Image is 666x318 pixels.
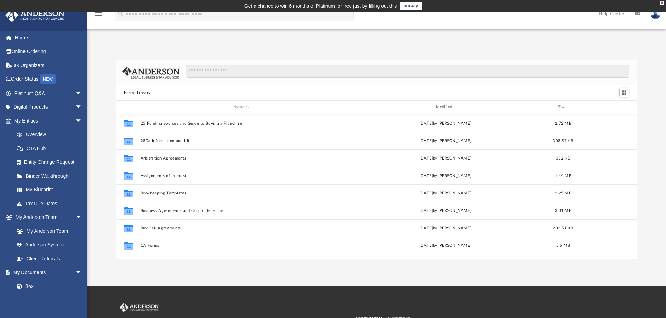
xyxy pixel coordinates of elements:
[345,155,546,161] div: [DATE] by [PERSON_NAME]
[10,293,89,307] a: Meeting Minutes
[345,207,546,214] div: [DATE] by [PERSON_NAME]
[345,172,546,179] div: [DATE] by [PERSON_NAME]
[120,104,137,110] div: id
[75,86,89,101] span: arrow_drop_down
[400,2,422,10] a: survey
[5,114,93,128] a: My Entitiesarrow_drop_down
[345,138,546,144] div: [DATE] by [PERSON_NAME]
[345,242,546,249] div: [DATE] by [PERSON_NAME]
[5,100,93,114] a: Digital Productsarrow_drop_down
[345,190,546,196] div: [DATE] by [PERSON_NAME]
[10,279,86,293] a: Box
[10,155,93,169] a: Entity Change Request
[140,104,341,110] div: Name
[140,121,342,126] button: 25 Funding Sources and Guide to Buying a Franchise
[124,90,151,96] button: Forms Library
[5,58,93,72] a: Tax Organizers
[118,303,160,312] img: Anderson Advisors Platinum Portal
[10,252,89,266] a: Client Referrals
[40,74,56,84] div: NEW
[140,191,342,195] button: Bookkeeping Templates
[345,120,546,126] div: [DATE] by [PERSON_NAME]
[555,121,571,125] span: 2.72 MB
[344,104,546,110] div: Modified
[140,208,342,213] button: Business Agreements and Corporate Forms
[549,104,577,110] div: Size
[660,1,664,5] div: close
[75,100,89,114] span: arrow_drop_down
[553,139,573,142] span: 308.57 KB
[10,224,86,238] a: My Anderson Team
[244,2,397,10] div: Get a chance to win 6 months of Platinum for free just by filling out this
[140,243,342,248] button: CA Forms
[116,114,637,259] div: grid
[345,225,546,231] div: [DATE] by [PERSON_NAME]
[10,183,89,197] a: My Blueprint
[650,9,661,19] img: User Pic
[619,88,630,97] button: Switch to Grid View
[10,197,93,210] a: Tax Due Dates
[555,173,571,177] span: 1.44 MB
[117,9,124,17] i: search
[94,13,103,18] a: menu
[75,266,89,280] span: arrow_drop_down
[580,104,629,110] div: id
[5,31,93,45] a: Home
[10,169,93,183] a: Binder Walkthrough
[10,238,89,252] a: Anderson System
[3,8,66,22] img: Anderson Advisors Platinum Portal
[140,173,342,178] button: Assignments of Interest
[5,210,89,224] a: My Anderson Teamarrow_drop_down
[555,208,571,212] span: 3.01 MB
[556,156,570,160] span: 332 KB
[140,139,342,143] button: 280a Information and Kit
[186,65,629,78] input: Search files and folders
[553,226,573,230] span: 202.51 KB
[140,156,342,161] button: Arbitration Agreements
[5,266,89,280] a: My Documentsarrow_drop_down
[5,45,93,59] a: Online Ordering
[5,86,93,100] a: Platinum Q&Aarrow_drop_down
[75,114,89,128] span: arrow_drop_down
[5,72,93,87] a: Order StatusNEW
[94,10,103,18] i: menu
[140,226,342,230] button: Buy-Sell Agreements
[10,128,93,142] a: Overview
[10,141,93,155] a: CTA Hub
[555,191,571,195] span: 1.25 MB
[75,210,89,225] span: arrow_drop_down
[556,243,570,247] span: 5.6 MB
